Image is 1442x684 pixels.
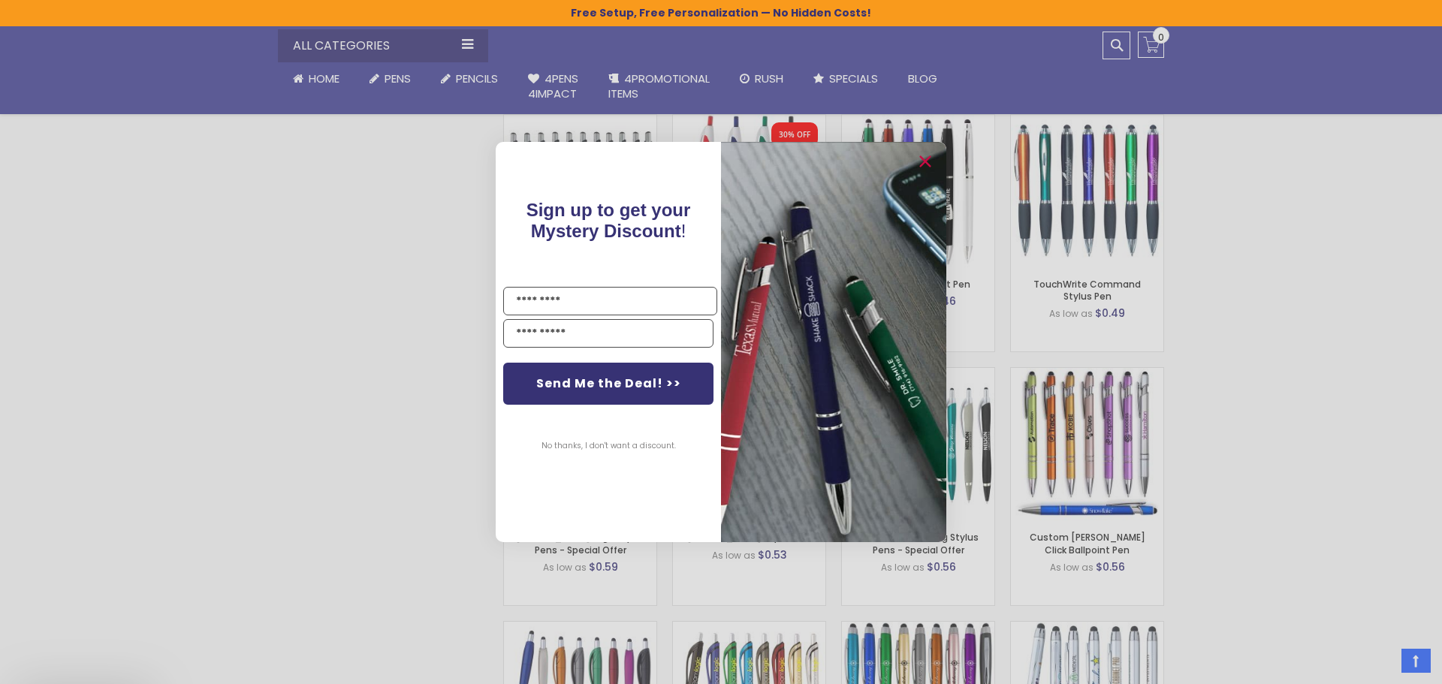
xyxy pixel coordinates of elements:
span: Sign up to get your Mystery Discount [526,200,691,241]
button: No thanks, I don't want a discount. [534,427,683,465]
button: Send Me the Deal! >> [503,363,713,405]
span: ! [526,200,691,241]
button: Close dialog [913,149,937,173]
img: pop-up-image [721,142,946,542]
iframe: Google Customer Reviews [1318,643,1442,684]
